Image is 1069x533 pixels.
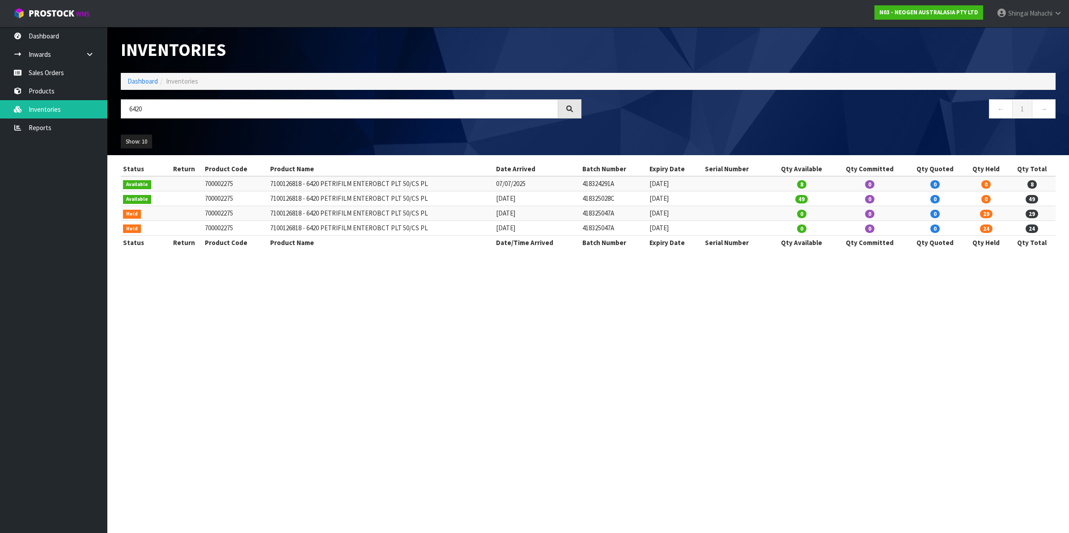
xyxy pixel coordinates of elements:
[770,162,833,176] th: Qty Available
[649,224,669,232] span: [DATE]
[203,206,268,221] td: 700002275
[797,180,806,189] span: 8
[795,195,808,203] span: 49
[268,162,494,176] th: Product Name
[580,191,647,206] td: 418325028C
[703,162,770,176] th: Serial Number
[930,180,940,189] span: 0
[166,77,198,85] span: Inventories
[879,8,978,16] strong: N03 - NEOGEN AUSTRALASIA PTY LTD
[166,235,203,250] th: Return
[1027,180,1037,189] span: 8
[121,162,166,176] th: Status
[268,221,494,236] td: 7100126818 - 6420 PETRIFILM ENTEROBCT PLT 50/CS PL
[580,176,647,191] td: 418324291A
[1012,99,1032,118] a: 1
[649,194,669,203] span: [DATE]
[797,210,806,218] span: 0
[203,221,268,236] td: 700002275
[647,162,703,176] th: Expiry Date
[647,235,703,250] th: Expiry Date
[981,195,991,203] span: 0
[930,224,940,233] span: 0
[580,235,647,250] th: Batch Number
[980,210,993,218] span: 29
[649,179,669,188] span: [DATE]
[203,176,268,191] td: 700002275
[1008,9,1028,17] span: Shingai
[121,99,558,118] input: Search inventories
[1026,210,1038,218] span: 29
[29,8,74,19] span: ProStock
[865,224,874,233] span: 0
[268,206,494,221] td: 7100126818 - 6420 PETRIFILM ENTEROBCT PLT 50/CS PL
[797,224,806,233] span: 0
[865,180,874,189] span: 0
[930,210,940,218] span: 0
[127,77,158,85] a: Dashboard
[1008,235,1056,250] th: Qty Total
[833,162,906,176] th: Qty Committed
[123,195,151,204] span: Available
[494,221,580,236] td: [DATE]
[268,176,494,191] td: 7100126818 - 6420 PETRIFILM ENTEROBCT PLT 50/CS PL
[580,162,647,176] th: Batch Number
[703,235,770,250] th: Serial Number
[930,195,940,203] span: 0
[865,195,874,203] span: 0
[123,210,141,219] span: Held
[989,99,1013,118] a: ←
[964,235,1008,250] th: Qty Held
[1032,99,1056,118] a: →
[580,221,647,236] td: 418325047A
[980,224,993,233] span: 24
[203,191,268,206] td: 700002275
[580,206,647,221] td: 418325047A
[494,162,580,176] th: Date Arrived
[494,176,580,191] td: 07/07/2025
[981,180,991,189] span: 0
[203,162,268,176] th: Product Code
[1026,224,1038,233] span: 24
[121,40,581,59] h1: Inventories
[833,235,906,250] th: Qty Committed
[494,235,580,250] th: Date/Time Arrived
[268,191,494,206] td: 7100126818 - 6420 PETRIFILM ENTEROBCT PLT 50/CS PL
[1026,195,1038,203] span: 49
[166,162,203,176] th: Return
[13,8,25,19] img: cube-alt.png
[76,10,90,18] small: WMS
[865,210,874,218] span: 0
[964,162,1008,176] th: Qty Held
[906,162,964,176] th: Qty Quoted
[121,235,166,250] th: Status
[123,224,141,233] span: Held
[268,235,494,250] th: Product Name
[203,235,268,250] th: Product Code
[121,135,152,149] button: Show: 10
[770,235,833,250] th: Qty Available
[123,180,151,189] span: Available
[1008,162,1056,176] th: Qty Total
[494,191,580,206] td: [DATE]
[494,206,580,221] td: [DATE]
[595,99,1056,121] nav: Page navigation
[1030,9,1052,17] span: Mahachi
[649,209,669,217] span: [DATE]
[906,235,964,250] th: Qty Quoted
